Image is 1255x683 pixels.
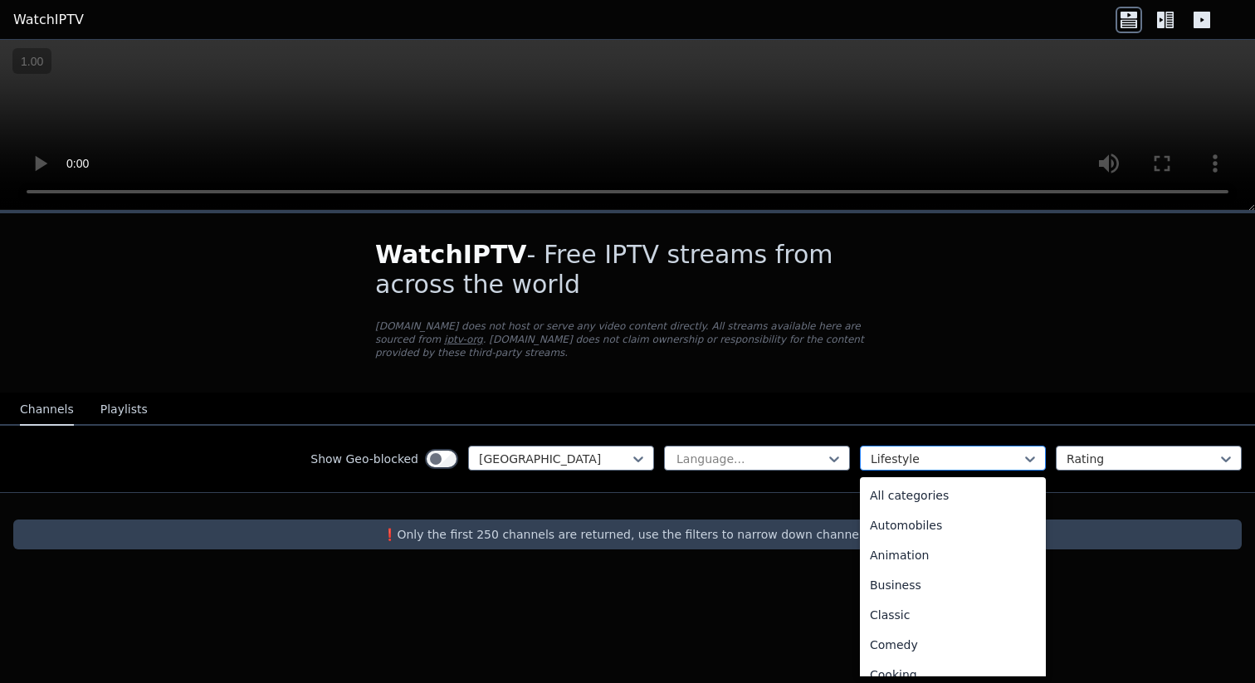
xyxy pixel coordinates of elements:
[375,240,880,300] h1: - Free IPTV streams from across the world
[20,526,1235,543] p: ❗️Only the first 250 channels are returned, use the filters to narrow down channels.
[444,334,483,345] a: iptv-org
[860,510,1046,540] div: Automobiles
[310,451,418,467] label: Show Geo-blocked
[13,10,84,30] a: WatchIPTV
[375,240,527,269] span: WatchIPTV
[860,630,1046,660] div: Comedy
[860,540,1046,570] div: Animation
[860,570,1046,600] div: Business
[860,481,1046,510] div: All categories
[860,600,1046,630] div: Classic
[100,394,148,426] button: Playlists
[375,320,880,359] p: [DOMAIN_NAME] does not host or serve any video content directly. All streams available here are s...
[20,394,74,426] button: Channels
